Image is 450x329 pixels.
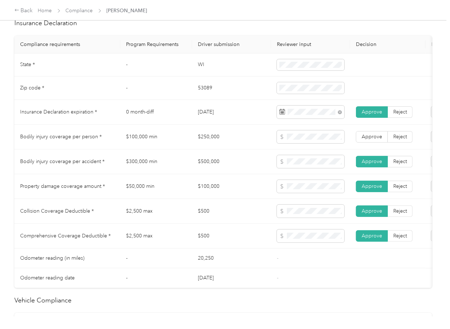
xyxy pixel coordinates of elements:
[192,100,271,125] td: [DATE]
[192,36,271,54] th: Driver submission
[120,36,192,54] th: Program Requirements
[14,77,120,100] td: Zip code *
[120,100,192,125] td: 0 month-diff
[410,289,450,329] iframe: Everlance-gr Chat Button Frame
[192,54,271,77] td: WI
[393,233,407,239] span: Reject
[120,268,192,288] td: -
[20,208,94,214] span: Collision Coverage Deductible *
[393,158,407,164] span: Reject
[20,183,105,189] span: Property damage coverage amount *
[20,61,35,68] span: State *
[277,255,278,261] span: -
[192,125,271,149] td: $250,000
[192,77,271,100] td: 53089
[20,109,97,115] span: Insurance Declaration expiration *
[271,36,350,54] th: Reviewer input
[38,8,52,14] a: Home
[14,18,432,28] h2: Insurance Declaration
[20,255,84,261] span: Odometer reading (in miles)
[362,183,382,189] span: Approve
[107,7,147,14] span: [PERSON_NAME]
[14,54,120,77] td: State *
[192,149,271,174] td: $500,000
[362,109,382,115] span: Approve
[20,134,102,140] span: Bodily injury coverage per person *
[192,268,271,288] td: [DATE]
[14,125,120,149] td: Bodily injury coverage per person *
[20,233,111,239] span: Comprehensive Coverage Deductible *
[393,109,407,115] span: Reject
[362,208,382,214] span: Approve
[120,125,192,149] td: $100,000 min
[393,183,407,189] span: Reject
[393,134,407,140] span: Reject
[120,54,192,77] td: -
[14,149,120,174] td: Bodily injury coverage per accident *
[14,100,120,125] td: Insurance Declaration expiration *
[14,268,120,288] td: Odometer reading date
[20,85,44,91] span: Zip code *
[362,233,382,239] span: Approve
[14,224,120,249] td: Comprehensive Coverage Deductible *
[192,249,271,268] td: 20,250
[350,36,426,54] th: Decision
[120,224,192,249] td: $2,500 max
[120,149,192,174] td: $300,000 min
[393,208,407,214] span: Reject
[192,199,271,224] td: $500
[14,249,120,268] td: Odometer reading (in miles)
[14,36,120,54] th: Compliance requirements
[20,158,105,164] span: Bodily injury coverage per accident *
[362,158,382,164] span: Approve
[277,275,278,281] span: -
[14,199,120,224] td: Collision Coverage Deductible *
[66,8,93,14] a: Compliance
[20,275,75,281] span: Odometer reading date
[120,174,192,199] td: $50,000 min
[192,174,271,199] td: $100,000
[120,199,192,224] td: $2,500 max
[120,77,192,100] td: -
[14,6,33,15] div: Back
[362,134,382,140] span: Approve
[14,174,120,199] td: Property damage coverage amount *
[192,224,271,249] td: $500
[120,249,192,268] td: -
[14,296,432,305] h2: Vehicle Compliance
